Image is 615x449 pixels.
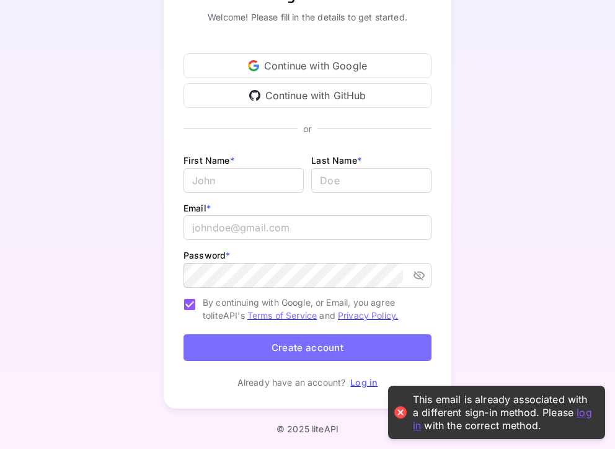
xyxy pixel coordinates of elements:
[350,377,378,388] a: Log in
[413,406,592,431] a: log in
[277,424,338,434] p: © 2025 liteAPI
[184,83,431,108] div: Continue with GitHub
[184,53,431,78] div: Continue with Google
[408,264,430,287] button: toggle password visibility
[184,203,211,213] label: Email
[184,11,431,24] div: Welcome! Please fill in the details to get started.
[247,310,317,321] a: Terms of Service
[184,334,431,361] button: Create account
[184,168,304,193] input: John
[311,168,431,193] input: Doe
[184,155,234,166] label: First Name
[338,310,398,321] a: Privacy Policy.
[184,215,431,240] input: johndoe@gmail.com
[184,250,230,260] label: Password
[237,376,346,389] p: Already have an account?
[311,155,361,166] label: Last Name
[413,393,593,432] div: This email is already associated with a different sign-in method. Please with the correct method.
[203,296,422,322] span: By continuing with Google, or Email, you agree to liteAPI's and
